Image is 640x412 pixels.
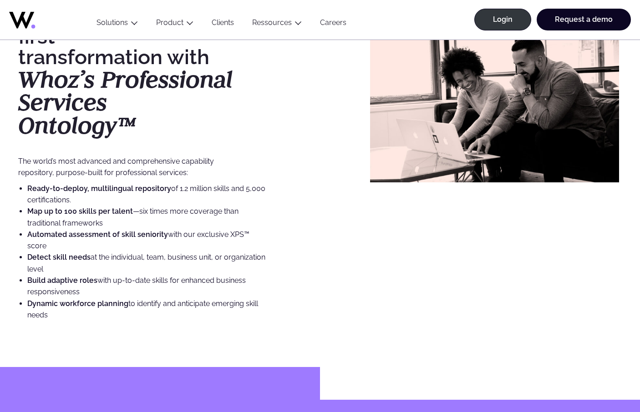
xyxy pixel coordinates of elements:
strong: Ready-to-deploy, multilingual repository [27,184,171,193]
iframe: Chatbot [580,352,627,399]
a: Product [156,18,183,27]
strong: Ontology™ [18,110,136,140]
strong: Detect skill needs [27,253,91,261]
a: Clients [203,18,243,30]
button: Ressources [243,18,311,30]
strong: transformation with [18,45,209,69]
strong: Build adaptive roles [27,276,97,285]
li: with our exclusive XPS™ score [27,229,270,252]
button: Solutions [87,18,147,30]
a: Careers [311,18,356,30]
a: Request a demo [537,9,631,30]
strong: Automated assessment of skill seniority [27,230,168,239]
li: —six times more coverage than traditional frameworks [27,206,270,229]
li: to identify and anticipate emerging skill needs [27,298,270,321]
a: Ressources [252,18,292,27]
strong: Dynamic workforce planning [27,299,128,308]
p: The world’s most advanced and comprehensive capability repository, purpose-built for professional... [18,156,244,179]
li: with up-to-date skills for enhanced business responsiveness [27,275,270,298]
a: Login [474,9,531,30]
li: at the individual, team, business unit, or organization level [27,251,270,275]
li: of 1.2 million skills and 5,000 certifications. [27,183,270,206]
strong: Whoz’s Professional Services [18,64,233,117]
button: Product [147,18,203,30]
strong: Map up to 100 skills per talent [27,207,133,216]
